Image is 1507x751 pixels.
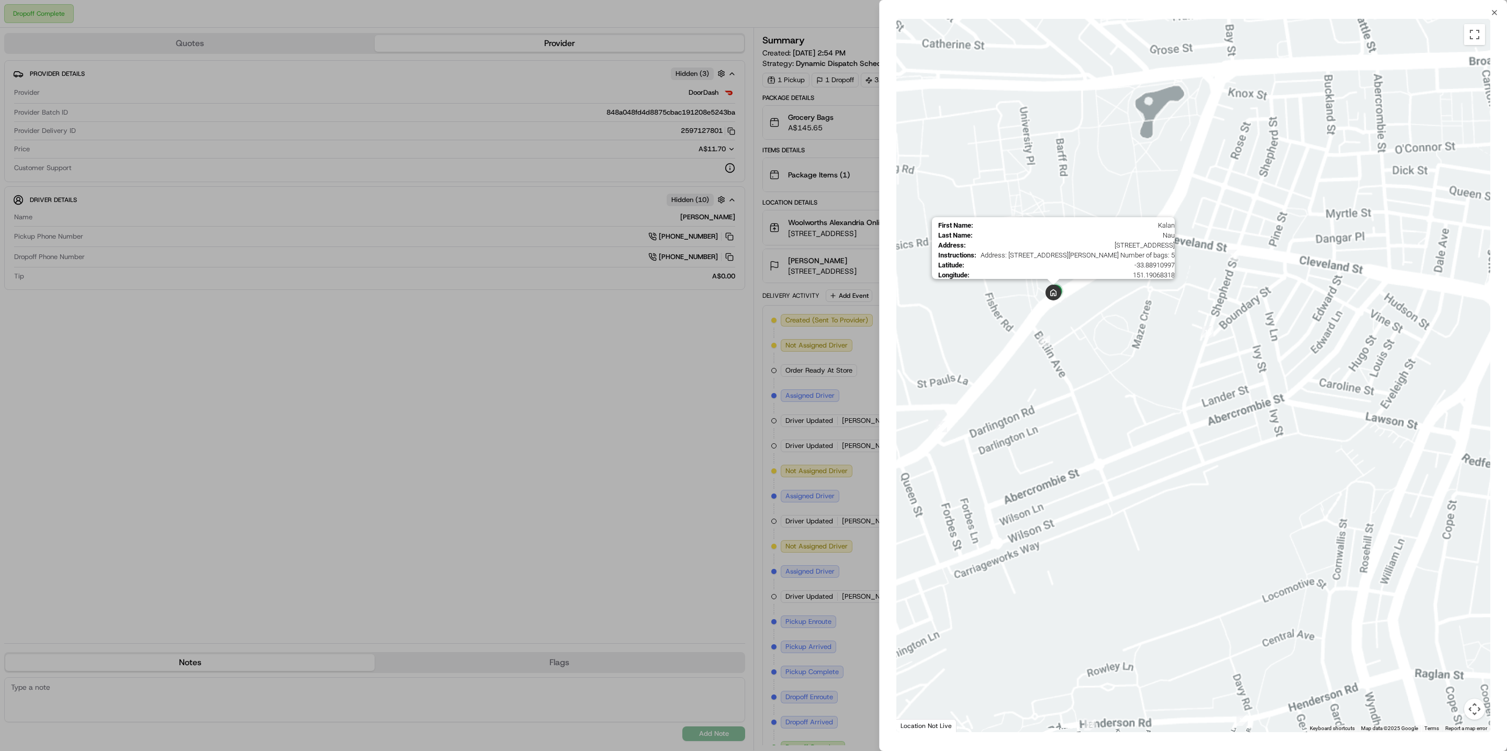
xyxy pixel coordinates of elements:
span: First Name : [938,221,973,229]
span: Kalan [977,221,1175,229]
span: Longitude : [938,271,970,279]
span: Last Name : [938,231,973,239]
div: Location Not Live [896,719,957,732]
span: Instructions : [938,251,976,259]
button: Keyboard shortcuts [1310,725,1355,732]
img: Google [899,719,934,732]
span: Address : [938,241,966,249]
a: Open this area in Google Maps (opens a new window) [899,719,934,732]
div: 18 [1202,326,1213,338]
span: [STREET_ADDRESS] [970,241,1175,249]
button: Toggle fullscreen view [1464,24,1485,45]
span: Latitude : [938,261,964,269]
span: Nau [977,231,1175,239]
span: Address: [STREET_ADDRESS][PERSON_NAME] Number of bags: 5 [981,251,1175,259]
div: 12 [1084,719,1096,731]
div: 11 [1236,714,1248,726]
button: Map camera controls [1464,699,1485,720]
span: 151.19068318 [974,271,1175,279]
div: 17 [1039,335,1050,347]
div: 19 [1228,250,1239,261]
a: Terms (opens in new tab) [1424,725,1439,731]
a: Report a map error [1445,725,1487,731]
span: Map data ©2025 Google [1361,725,1418,731]
div: 16 [936,421,947,432]
span: -33.88910997 [969,261,1175,269]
